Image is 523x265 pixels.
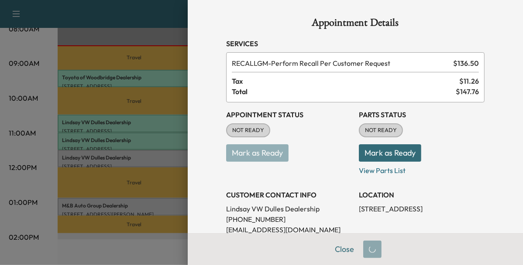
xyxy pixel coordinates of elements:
span: Total [232,86,456,97]
span: Tax [232,76,459,86]
span: NOT READY [227,126,269,135]
button: Mark as Ready [359,144,421,162]
h3: CUSTOMER CONTACT INFO [226,190,352,200]
p: View Parts List [359,162,485,176]
span: $ 136.50 [453,58,479,68]
p: [PHONE_NUMBER] [226,214,352,224]
h3: Appointment Status [226,109,352,120]
p: [EMAIL_ADDRESS][DOMAIN_NAME] [226,224,352,235]
h3: LOCATION [359,190,485,200]
span: $ 147.76 [456,86,479,97]
button: Close [329,241,360,258]
p: [STREET_ADDRESS] [359,204,485,214]
h3: Services [226,38,485,49]
span: Perform Recall Per Customer Request [232,58,450,68]
p: Lindsay VW Dulles Dealership [226,204,352,214]
h3: Parts Status [359,109,485,120]
h1: Appointment Details [226,17,485,31]
span: $ 11.26 [459,76,479,86]
span: NOT READY [360,126,402,135]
